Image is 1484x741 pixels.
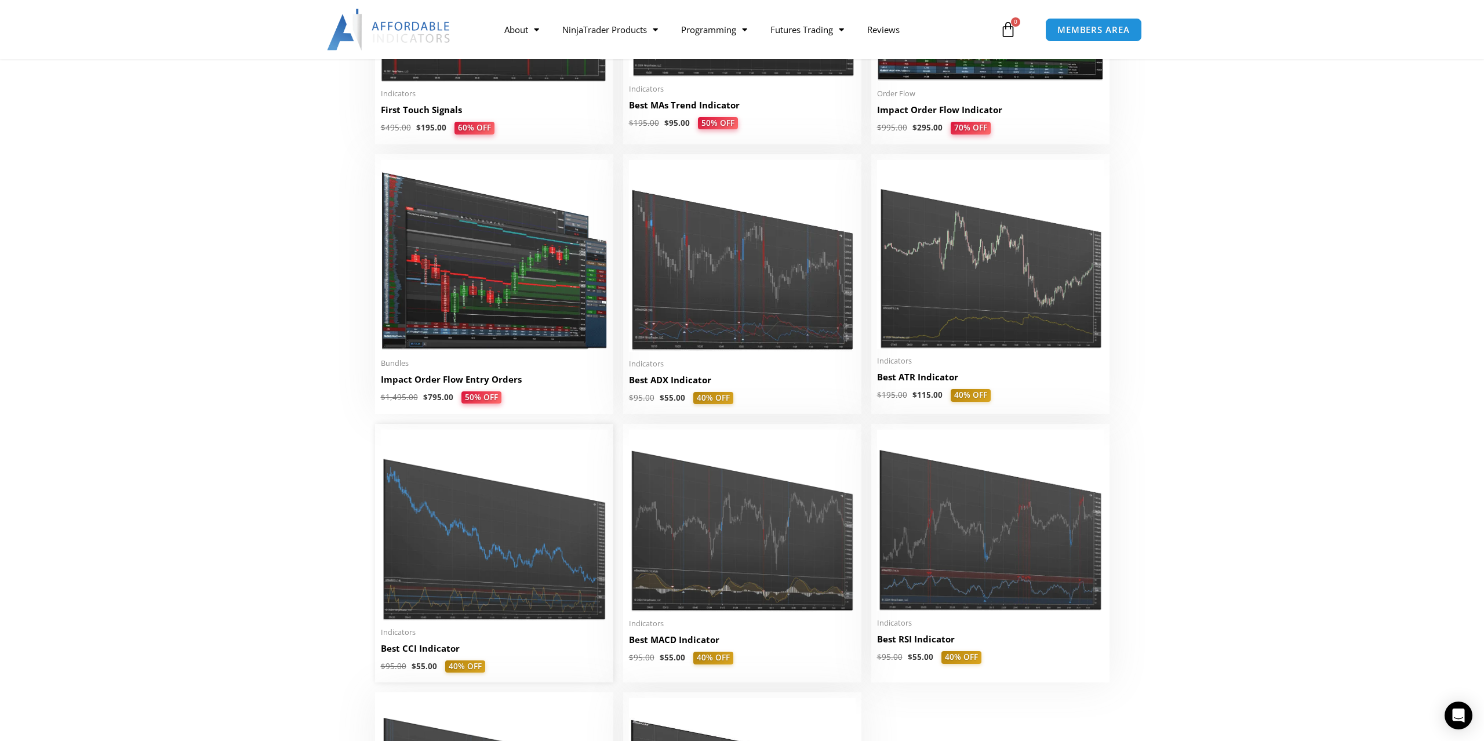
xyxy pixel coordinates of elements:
[856,16,911,43] a: Reviews
[381,89,608,99] span: Indicators
[412,661,437,671] bdi: 55.00
[983,13,1034,46] a: 0
[877,390,907,400] bdi: 195.00
[629,393,634,403] span: $
[381,104,608,116] h2: First Touch Signals
[493,16,997,43] nav: Menu
[912,390,943,400] bdi: 115.00
[877,89,1104,99] span: Order Flow
[664,118,669,128] span: $
[759,16,856,43] a: Futures Trading
[664,118,690,128] bdi: 95.00
[412,661,416,671] span: $
[660,652,685,663] bdi: 55.00
[629,393,654,403] bdi: 95.00
[670,16,759,43] a: Programming
[877,390,882,400] span: $
[693,392,733,405] span: 40% OFF
[693,652,733,664] span: 40% OFF
[1011,17,1020,27] span: 0
[381,430,608,620] img: Best CCI Indicator
[698,117,738,130] span: 50% OFF
[381,122,385,133] span: $
[416,122,446,133] bdi: 195.00
[445,660,485,673] span: 40% OFF
[381,627,608,637] span: Indicators
[493,16,551,43] a: About
[877,122,907,133] bdi: 995.00
[381,392,385,402] span: $
[423,392,428,402] span: $
[951,389,991,402] span: 40% OFF
[551,16,670,43] a: NinjaTrader Products
[629,619,856,629] span: Indicators
[629,374,856,392] a: Best ADX Indicator
[629,430,856,612] img: Best MACD Indicator
[629,359,856,369] span: Indicators
[660,393,664,403] span: $
[454,122,494,135] span: 60% OFF
[381,104,608,122] a: First Touch Signals
[381,373,608,391] a: Impact Order Flow Entry Orders
[381,358,608,368] span: Bundles
[908,652,912,662] span: $
[416,122,421,133] span: $
[877,633,1104,651] a: Best RSI Indicator
[877,371,1104,389] a: Best ATR Indicator
[629,652,654,663] bdi: 95.00
[629,634,856,652] a: Best MACD Indicator
[1445,702,1472,729] div: Open Intercom Messenger
[629,374,856,386] h2: Best ADX Indicator
[629,652,634,663] span: $
[381,661,406,671] bdi: 95.00
[629,99,856,117] a: Best MAs Trend Indicator
[381,642,608,660] a: Best CCI Indicator
[908,652,933,662] bdi: 55.00
[629,99,856,111] h2: Best MAs Trend Indicator
[941,651,981,664] span: 40% OFF
[381,373,608,386] h2: Impact Order Flow Entry Orders
[877,618,1104,628] span: Indicators
[877,160,1104,350] img: Best ATR Indicator
[629,634,856,646] h2: Best MACD Indicator
[660,652,664,663] span: $
[877,652,882,662] span: $
[912,122,943,133] bdi: 295.00
[629,118,659,128] bdi: 195.00
[381,661,385,671] span: $
[912,122,917,133] span: $
[461,391,501,404] span: 50% OFF
[1045,18,1142,42] a: MEMBERS AREA
[877,122,882,133] span: $
[327,9,452,50] img: LogoAI | Affordable Indicators – NinjaTrader
[877,104,1104,122] a: Impact Order Flow Indicator
[951,122,991,135] span: 70% OFF
[877,430,1104,611] img: Best RSI Indicator
[381,122,411,133] bdi: 495.00
[877,633,1104,645] h2: Best RSI Indicator
[1057,26,1130,34] span: MEMBERS AREA
[912,390,917,400] span: $
[381,392,418,402] bdi: 1,495.00
[629,160,856,352] img: Best ADX Indicator
[629,118,634,128] span: $
[381,642,608,655] h2: Best CCI Indicator
[877,356,1104,366] span: Indicators
[877,652,903,662] bdi: 95.00
[877,371,1104,383] h2: Best ATR Indicator
[660,393,685,403] bdi: 55.00
[381,160,608,351] img: Impact Order Flow Entry Orders
[423,392,453,402] bdi: 795.00
[629,84,856,94] span: Indicators
[877,104,1104,116] h2: Impact Order Flow Indicator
